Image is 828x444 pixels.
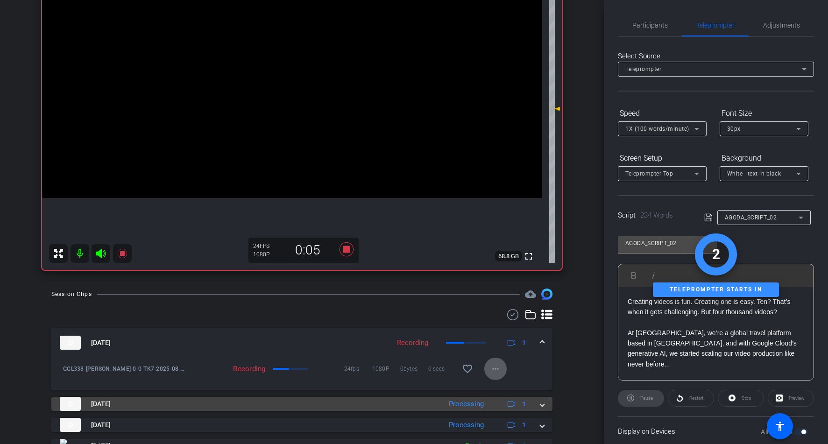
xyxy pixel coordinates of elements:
mat-expansion-panel-header: thumb-nail[DATE]Processing1 [51,418,552,432]
span: White - text in black [727,170,781,177]
span: [DATE] [91,399,111,409]
span: 1X (100 words/minute) [625,126,689,132]
mat-expansion-panel-header: thumb-nail[DATE]Processing1 [51,397,552,411]
mat-icon: cloud_upload [525,289,536,300]
span: 234 Words [640,211,673,219]
div: Script [618,210,691,221]
div: Background [720,150,808,166]
span: Participants [632,22,668,28]
div: Processing [444,420,488,430]
span: 68.8 GB [495,251,522,262]
span: 1 [522,420,526,430]
img: thumb-nail [60,418,81,432]
span: [DATE] [91,420,111,430]
mat-icon: favorite_border [462,363,473,374]
div: 2 [712,244,720,265]
mat-icon: more_horiz [490,363,501,374]
span: 1 [522,399,526,409]
img: Session clips [541,289,552,300]
div: 24 [253,242,276,250]
div: Teleprompter starts in [653,282,779,297]
mat-icon: accessibility [774,421,786,432]
div: Screen Setup [618,150,707,166]
div: Speed [618,106,707,121]
span: 24fps [344,364,372,374]
span: FPS [260,243,269,249]
div: 1080P [253,251,276,258]
span: 1080P [372,364,400,374]
button: Italic (⌘I) [644,266,662,285]
span: Teleprompter Top [625,170,673,177]
div: thumb-nail[DATE]Recording1 [51,358,552,390]
div: Session Clips [51,289,92,299]
div: Recording [392,338,433,348]
mat-expansion-panel-header: thumb-nail[DATE]Recording1 [51,328,552,358]
span: [DATE] [91,338,111,348]
mat-icon: 0 dB [549,103,560,114]
span: 0 secs [428,364,456,374]
span: 30px [727,126,741,132]
mat-icon: fullscreen [523,251,534,262]
img: thumb-nail [60,336,81,350]
span: 0bytes [400,364,428,374]
span: 1 [522,338,526,348]
div: Font Size [720,106,808,121]
div: 0:05 [276,242,339,258]
span: Teleprompter [696,22,735,28]
p: At [GEOGRAPHIC_DATA], we’re a global travel platform based in [GEOGRAPHIC_DATA], and with Google ... [628,328,804,370]
span: AGODA_SCRIPT_02 [725,214,777,221]
button: Bold (⌘B) [625,266,643,285]
p: Creating videos is fun. Creating one is easy. Ten? That’s when it gets challenging. But four thou... [628,296,804,317]
div: Processing [444,399,488,409]
span: Adjustments [763,22,800,28]
span: Destinations for your clips [525,289,536,300]
div: Select Source [618,51,814,62]
div: Recording [185,364,270,374]
label: All Devices [761,427,794,437]
span: Teleprompter [625,66,661,72]
img: thumb-nail [60,397,81,411]
span: GGL338-[PERSON_NAME]-0-0-TK7-2025-08-14-21-20-38-383-0 [63,364,185,374]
